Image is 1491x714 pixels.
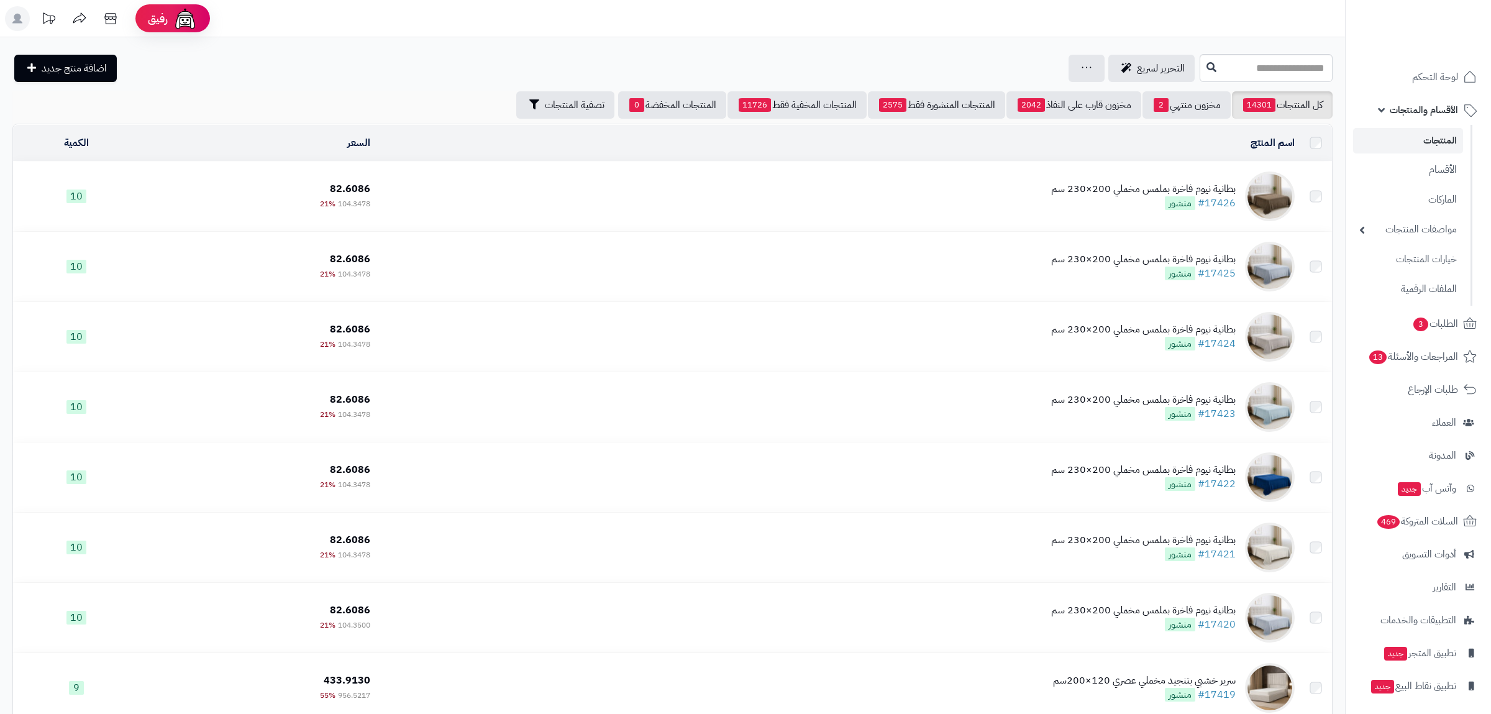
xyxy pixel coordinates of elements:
[338,479,370,490] span: 104.3478
[1018,98,1045,112] span: 2042
[1245,593,1295,643] img: بطانية نيوم فاخرة بملمس مخملي 200×230 سم
[1412,68,1458,86] span: لوحة التحكم
[1353,186,1463,213] a: الماركات
[330,603,370,618] span: 82.6086
[1137,61,1185,76] span: التحرير لسريع
[69,681,84,695] span: 9
[1198,547,1236,562] a: #17421
[66,260,86,273] span: 10
[1353,638,1484,668] a: تطبيق المتجرجديد
[320,549,335,561] span: 21%
[320,690,335,701] span: 55%
[1353,474,1484,503] a: وآتس آبجديد
[1051,533,1236,547] div: بطانية نيوم فاخرة بملمس مخملي 200×230 سم
[66,330,86,344] span: 10
[66,400,86,414] span: 10
[1353,216,1463,243] a: مواصفات المنتجات
[330,322,370,337] span: 82.6086
[1051,252,1236,267] div: بطانية نيوم فاخرة بملمس مخملي 200×230 سم
[338,620,370,631] span: 104.3500
[1368,348,1458,365] span: المراجعات والأسئلة
[338,198,370,209] span: 104.3478
[1432,414,1456,431] span: العملاء
[1053,674,1236,688] div: سرير خشبي بتنجيد مخملي عصري 120×200سم
[1051,323,1236,337] div: بطانية نيوم فاخرة بملمس مخملي 200×230 سم
[1376,513,1458,530] span: السلات المتروكة
[1353,157,1463,183] a: الأقسام
[1408,381,1458,398] span: طلبات الإرجاع
[338,339,370,350] span: 104.3478
[64,135,89,150] a: الكمية
[1398,482,1421,496] span: جديد
[1245,452,1295,502] img: بطانية نيوم فاخرة بملمس مخملي 200×230 سم
[1353,572,1484,602] a: التقارير
[1232,91,1333,119] a: كل المنتجات14301
[1051,182,1236,196] div: بطانية نيوم فاخرة بملمس مخملي 200×230 سم
[1165,196,1195,210] span: منشور
[320,198,335,209] span: 21%
[1243,98,1275,112] span: 14301
[1353,246,1463,273] a: خيارات المنتجات
[1251,135,1295,150] a: اسم المنتج
[1371,680,1394,693] span: جديد
[1198,617,1236,632] a: #17420
[1413,318,1428,331] span: 3
[1245,382,1295,432] img: بطانية نيوم فاخرة بملمس مخملي 200×230 سم
[1051,463,1236,477] div: بطانية نيوم فاخرة بملمس مخملي 200×230 سم
[1353,309,1484,339] a: الطلبات3
[320,409,335,420] span: 21%
[330,392,370,407] span: 82.6086
[1353,128,1463,153] a: المنتجات
[1165,407,1195,421] span: منشور
[1429,447,1456,464] span: المدونة
[338,409,370,420] span: 104.3478
[1353,441,1484,470] a: المدونة
[1353,539,1484,569] a: أدوات التسويق
[1390,101,1458,119] span: الأقسام والمنتجات
[1377,515,1400,529] span: 469
[148,11,168,26] span: رفيق
[1245,663,1295,713] img: سرير خشبي بتنجيد مخملي عصري 120×200سم
[1353,342,1484,372] a: المراجعات والأسئلة13
[1412,315,1458,332] span: الطلبات
[1245,523,1295,572] img: بطانية نيوم فاخرة بملمس مخملي 200×230 سم
[1198,406,1236,421] a: #17423
[1165,337,1195,350] span: منشور
[66,611,86,625] span: 10
[1165,547,1195,561] span: منشور
[324,673,370,688] span: 433.9130
[42,61,107,76] span: اضافة منتج جديد
[1407,32,1479,58] img: logo-2.png
[1051,393,1236,407] div: بطانية نيوم فاخرة بملمس مخملي 200×230 سم
[1198,266,1236,281] a: #17425
[338,268,370,280] span: 104.3478
[1397,480,1456,497] span: وآتس آب
[1165,688,1195,702] span: منشور
[1353,375,1484,405] a: طلبات الإرجاع
[320,620,335,631] span: 21%
[330,533,370,547] span: 82.6086
[66,190,86,203] span: 10
[320,479,335,490] span: 21%
[1353,408,1484,437] a: العملاء
[1198,687,1236,702] a: #17419
[338,690,370,701] span: 956.5217
[320,268,335,280] span: 21%
[320,339,335,350] span: 21%
[545,98,604,112] span: تصفية المنتجات
[173,6,198,31] img: ai-face.png
[338,549,370,561] span: 104.3478
[1369,350,1387,364] span: 13
[330,252,370,267] span: 82.6086
[1353,276,1463,303] a: الملفات الرقمية
[879,98,906,112] span: 2575
[1353,62,1484,92] a: لوحة التحكم
[1245,312,1295,362] img: بطانية نيوم فاخرة بملمس مخملي 200×230 سم
[1154,98,1169,112] span: 2
[33,6,64,34] a: تحديثات المنصة
[1108,55,1195,82] a: التحرير لسريع
[1353,506,1484,536] a: السلات المتروكة469
[66,541,86,554] span: 10
[1380,611,1456,629] span: التطبيقات والخدمات
[1433,579,1456,596] span: التقارير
